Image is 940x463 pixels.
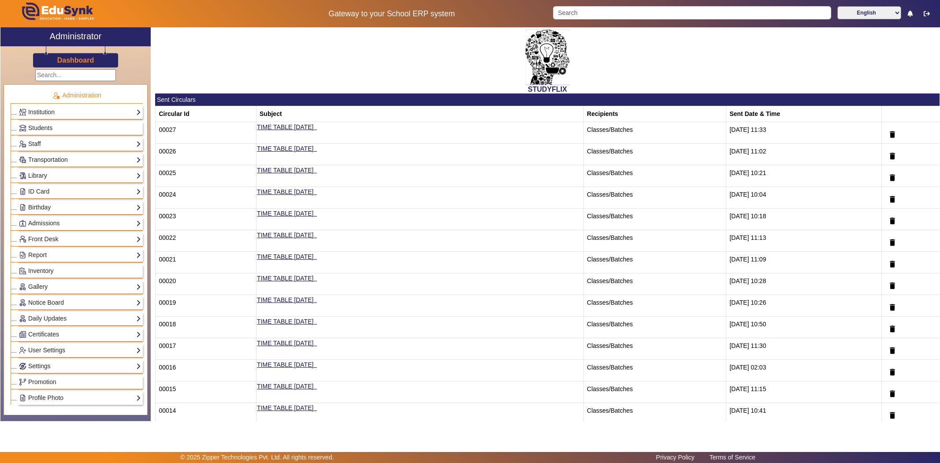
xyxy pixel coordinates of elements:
[156,106,256,122] th: Circular Id
[155,93,940,106] mat-card-header: Sent Circulars
[156,209,256,230] td: 00023
[257,210,313,217] a: TIME TABLE [DATE]
[256,106,584,122] th: Subject
[726,381,881,403] td: [DATE] 11:15
[726,403,881,425] td: [DATE] 10:41
[726,338,881,360] td: [DATE] 11:30
[156,252,256,273] td: 00021
[888,346,897,355] mat-icon: delete
[257,383,313,390] a: TIME TABLE [DATE]
[28,378,56,385] span: Promotion
[726,122,881,144] td: [DATE] 11:33
[19,125,26,131] img: Students.png
[888,195,897,204] mat-icon: delete
[156,317,256,338] td: 00018
[726,273,881,295] td: [DATE] 10:28
[583,144,726,165] td: Classes/Batches
[19,379,26,385] img: Branchoperations.png
[583,165,726,187] td: Classes/Batches
[726,187,881,209] td: [DATE] 10:04
[583,252,726,273] td: Classes/Batches
[257,275,313,282] a: TIME TABLE [DATE]
[156,338,256,360] td: 00017
[257,253,313,260] a: TIME TABLE [DATE]
[156,295,256,317] td: 00019
[50,31,102,41] h2: Administrator
[583,230,726,252] td: Classes/Batches
[28,267,54,274] span: Inventory
[888,238,897,247] mat-icon: delete
[19,266,141,276] a: Inventory
[726,106,881,122] th: Sent Date & Time
[257,404,313,411] a: TIME TABLE [DATE]
[57,56,95,65] a: Dashboard
[583,338,726,360] td: Classes/Batches
[583,295,726,317] td: Classes/Batches
[726,165,881,187] td: [DATE] 10:21
[888,173,897,182] mat-icon: delete
[156,187,256,209] td: 00024
[257,296,313,303] a: TIME TABLE [DATE]
[52,92,60,100] img: Administration.png
[156,165,256,187] td: 00025
[257,188,313,195] a: TIME TABLE [DATE]
[257,167,313,174] a: TIME TABLE [DATE]
[888,411,897,420] mat-icon: delete
[888,368,897,377] mat-icon: delete
[35,69,116,81] input: Search...
[257,231,313,239] a: TIME TABLE [DATE]
[888,303,897,312] mat-icon: delete
[257,123,313,131] a: TIME TABLE [DATE]
[583,209,726,230] td: Classes/Batches
[888,325,897,333] mat-icon: delete
[553,6,831,19] input: Search
[726,295,881,317] td: [DATE] 10:26
[583,360,726,381] td: Classes/Batches
[583,187,726,209] td: Classes/Batches
[583,317,726,338] td: Classes/Batches
[888,260,897,269] mat-icon: delete
[257,340,313,347] a: TIME TABLE [DATE]
[156,403,256,425] td: 00014
[257,145,313,152] a: TIME TABLE [DATE]
[156,230,256,252] td: 00022
[888,130,897,139] mat-icon: delete
[652,452,699,463] a: Privacy Policy
[156,144,256,165] td: 00026
[583,403,726,425] td: Classes/Batches
[583,122,726,144] td: Classes/Batches
[28,124,52,131] span: Students
[726,317,881,338] td: [DATE] 10:50
[726,252,881,273] td: [DATE] 11:09
[257,361,313,368] a: TIME TABLE [DATE]
[583,381,726,403] td: Classes/Batches
[19,377,141,387] a: Promotion
[156,273,256,295] td: 00020
[156,122,256,144] td: 00027
[57,56,94,64] h3: Dashboard
[888,217,897,225] mat-icon: delete
[583,273,726,295] td: Classes/Batches
[257,318,313,325] a: TIME TABLE [DATE]
[19,268,26,274] img: Inventory.png
[156,360,256,381] td: 00016
[0,27,151,46] a: Administrator
[888,152,897,161] mat-icon: delete
[155,85,940,93] h2: STUDYFLIX
[726,230,881,252] td: [DATE] 11:13
[525,30,569,85] img: 2da83ddf-6089-4dce-a9e2-416746467bdd
[726,209,881,230] td: [DATE] 10:18
[240,9,543,19] h5: Gateway to your School ERP system
[726,360,881,381] td: [DATE] 02:03
[888,389,897,398] mat-icon: delete
[726,144,881,165] td: [DATE] 11:02
[19,123,141,133] a: Students
[888,281,897,290] mat-icon: delete
[156,381,256,403] td: 00015
[583,106,726,122] th: Recipients
[11,91,143,100] p: Administration
[180,453,334,462] p: © 2025 Zipper Technologies Pvt. Ltd. All rights reserved.
[705,452,760,463] a: Terms of Service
